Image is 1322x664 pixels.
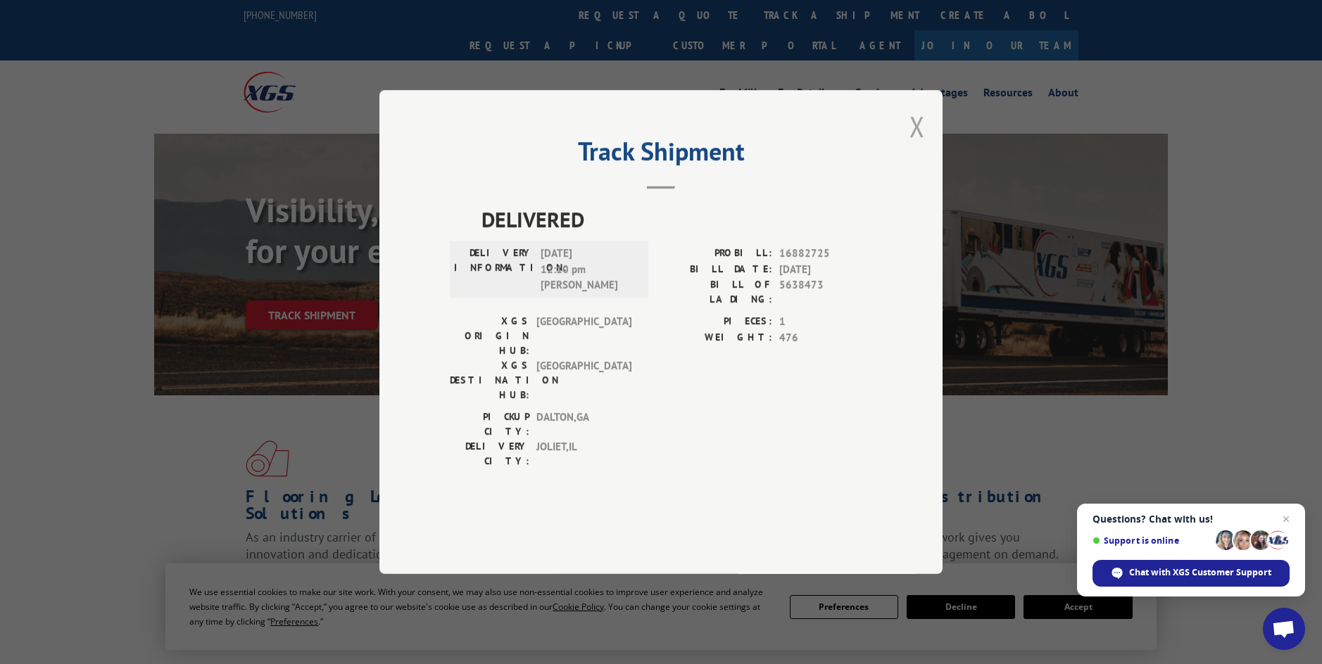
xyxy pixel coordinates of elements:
[779,245,872,262] span: 16882725
[536,358,631,402] span: [GEOGRAPHIC_DATA]
[450,439,529,468] label: DELIVERY CITY:
[779,314,872,330] span: 1
[779,330,872,346] span: 476
[1263,608,1305,650] div: Open chat
[661,245,772,262] label: PROBILL:
[450,141,872,168] h2: Track Shipment
[1129,566,1271,579] span: Chat with XGS Customer Support
[661,330,772,346] label: WEIGHT:
[536,409,631,439] span: DALTON , GA
[541,245,636,293] span: [DATE] 12:10 pm [PERSON_NAME]
[779,277,872,307] span: 5638473
[779,262,872,278] span: [DATE]
[450,314,529,358] label: XGS ORIGIN HUB:
[1093,560,1290,587] div: Chat with XGS Customer Support
[1093,513,1290,525] span: Questions? Chat with us!
[536,314,631,358] span: [GEOGRAPHIC_DATA]
[1278,511,1295,528] span: Close chat
[661,314,772,330] label: PIECES:
[536,439,631,468] span: JOLIET , IL
[450,358,529,402] label: XGS DESTINATION HUB:
[661,277,772,307] label: BILL OF LADING:
[481,203,872,235] span: DELIVERED
[661,262,772,278] label: BILL DATE:
[1093,535,1211,546] span: Support is online
[454,245,534,293] label: DELIVERY INFORMATION:
[450,409,529,439] label: PICKUP CITY:
[909,108,925,145] button: Close modal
